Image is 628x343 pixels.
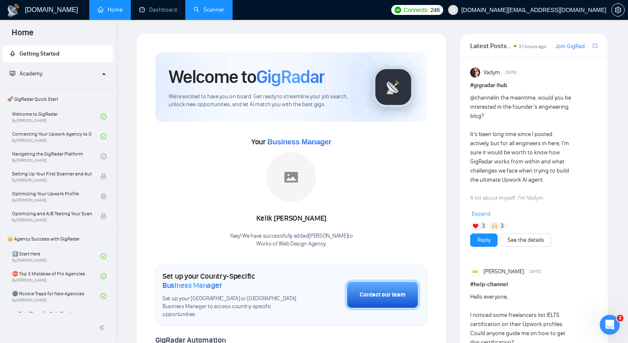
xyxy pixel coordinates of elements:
img: 🙌 [492,223,498,229]
a: dashboardDashboard [139,6,177,13]
span: 246 [430,5,439,15]
span: By [PERSON_NAME] [12,198,92,203]
span: Business Manager [162,281,222,290]
span: 👑 Agency Success with GigRadar [4,231,112,247]
span: Connects: [404,5,429,15]
span: Expand [472,210,491,217]
span: check-circle [101,273,106,279]
span: 🚀 GigRadar Quick Start [4,91,112,107]
span: double-left [99,324,107,332]
div: CM [471,267,480,276]
img: gigradar-logo.png [373,66,414,108]
a: export [593,42,598,50]
a: searchScanner [194,6,224,13]
img: ❤️ [473,223,478,229]
button: Contact our team [345,280,420,310]
h1: Welcome to [169,66,324,88]
h1: # gigradar-hub [470,81,598,90]
span: @channel [470,94,495,101]
span: GigRadar [256,66,324,88]
button: See the details [500,234,551,247]
span: Getting Started [20,50,59,57]
a: ⛔ Top 3 Mistakes of Pro AgenciesBy[PERSON_NAME] [12,267,101,285]
a: 🌚 Rookie Traps for New AgenciesBy[PERSON_NAME] [12,287,101,305]
span: By [PERSON_NAME] [12,218,92,223]
a: See the details [508,236,544,245]
span: Your [251,137,331,146]
span: Academy [20,70,42,77]
a: 1️⃣ Start HereBy[PERSON_NAME] [12,247,101,265]
span: [PERSON_NAME] [483,267,524,276]
span: setting [612,7,624,13]
span: Optimizing and A/B Testing Your Scanner for Better Results [12,209,92,218]
img: placeholder.png [266,152,316,202]
h1: Set up your Country-Specific [162,272,303,290]
span: [DATE] [530,268,541,275]
span: Latest Posts from the GigRadar Community [470,41,511,51]
img: Vadym [470,68,480,78]
span: export [593,42,598,49]
img: logo [7,4,20,17]
h1: # help-channel [470,280,598,289]
span: check-circle [101,153,106,159]
span: Academy [10,70,42,77]
span: Set up your [GEOGRAPHIC_DATA] or [GEOGRAPHIC_DATA] Business Manager to access country-specific op... [162,295,303,319]
span: Vadym [483,68,500,77]
span: check-circle [101,253,106,259]
span: Setting Up Your First Scanner and Auto-Bidder [12,170,92,178]
a: Welcome to GigRadarBy[PERSON_NAME] [12,107,101,126]
span: Business Manager [267,138,331,146]
a: Navigating the GigRadar PlatformBy[PERSON_NAME] [12,147,101,165]
p: Works of Web Design Agency . [230,240,353,248]
span: 2 [617,315,623,321]
span: lock [101,173,106,179]
span: Optimizing Your Upwork Profile [12,190,92,198]
span: [DATE] [505,69,517,76]
span: We're excited to have you on board. Get ready to streamline your job search, unlock new opportuni... [169,93,359,109]
iframe: Intercom live chat [600,315,620,335]
span: check-circle [101,114,106,119]
span: fund-projection-screen [10,71,15,76]
a: Connecting Your Upwork Agency to GigRadarBy[PERSON_NAME] [12,127,101,146]
span: check-circle [101,134,106,139]
a: setting [611,7,625,13]
span: Home [5,27,40,44]
span: rocket [10,51,15,56]
div: Yaay! We have successfully added [PERSON_NAME] to [230,232,353,248]
li: Getting Started [3,46,113,62]
span: 21 hours ago [519,44,547,49]
span: 3 [500,222,504,230]
div: Contact our team [360,290,405,299]
img: upwork-logo.png [395,7,401,13]
a: Reply [477,236,491,245]
span: 3 [482,222,485,230]
a: homeHome [98,6,123,13]
span: user [450,7,456,13]
button: Reply [470,234,498,247]
a: ☠️ Fatal Traps for Solo Freelancers [12,307,101,325]
div: Kelik [PERSON_NAME] [230,212,353,226]
span: By [PERSON_NAME] [12,178,92,183]
span: lock [101,213,106,219]
span: lock [101,193,106,199]
span: check-circle [101,293,106,299]
a: Join GigRadar Slack Community [555,42,591,51]
button: setting [611,3,625,17]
